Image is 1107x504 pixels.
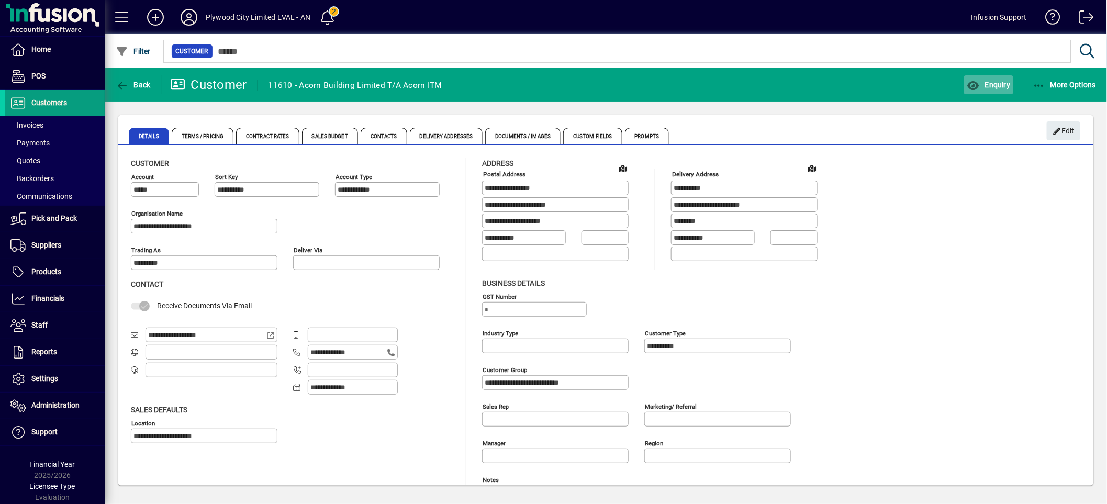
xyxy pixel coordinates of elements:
[157,301,252,310] span: Receive Documents Via Email
[645,402,697,410] mat-label: Marketing/ Referral
[131,247,161,254] mat-label: Trading as
[215,173,238,181] mat-label: Sort key
[172,8,206,27] button: Profile
[5,339,105,365] a: Reports
[105,75,162,94] app-page-header-button: Back
[5,152,105,170] a: Quotes
[483,402,509,410] mat-label: Sales rep
[5,187,105,205] a: Communications
[410,128,483,144] span: Delivery Addresses
[483,293,517,300] mat-label: GST Number
[116,47,151,55] span: Filter
[5,366,105,392] a: Settings
[1033,81,1097,89] span: More Options
[5,286,105,312] a: Financials
[1037,2,1060,36] a: Knowledge Base
[964,75,1013,94] button: Enquiry
[10,156,40,165] span: Quotes
[336,173,372,181] mat-label: Account Type
[30,460,75,468] span: Financial Year
[131,159,169,167] span: Customer
[482,279,545,287] span: Business details
[1030,75,1099,94] button: More Options
[131,406,187,414] span: Sales defaults
[10,192,72,200] span: Communications
[483,366,527,373] mat-label: Customer group
[483,329,518,337] mat-label: Industry type
[482,159,513,167] span: Address
[113,42,153,61] button: Filter
[139,8,172,27] button: Add
[31,98,67,107] span: Customers
[645,329,686,337] mat-label: Customer type
[31,72,46,80] span: POS
[5,206,105,232] a: Pick and Pack
[131,210,183,217] mat-label: Organisation name
[206,9,310,26] div: Plywood City Limited EVAL - AN
[10,121,43,129] span: Invoices
[483,439,506,446] mat-label: Manager
[113,75,153,94] button: Back
[5,170,105,187] a: Backorders
[131,173,154,181] mat-label: Account
[31,267,61,276] span: Products
[131,280,163,288] span: Contact
[483,476,499,483] mat-label: Notes
[31,214,77,222] span: Pick and Pack
[5,134,105,152] a: Payments
[5,116,105,134] a: Invoices
[129,128,169,144] span: Details
[10,139,50,147] span: Payments
[5,63,105,89] a: POS
[31,374,58,383] span: Settings
[236,128,299,144] span: Contract Rates
[31,401,80,409] span: Administration
[31,241,61,249] span: Suppliers
[5,419,105,445] a: Support
[645,439,663,446] mat-label: Region
[294,247,322,254] mat-label: Deliver via
[5,312,105,339] a: Staff
[131,419,155,427] mat-label: Location
[5,232,105,259] a: Suppliers
[31,321,48,329] span: Staff
[5,259,105,285] a: Products
[302,128,358,144] span: Sales Budget
[803,160,820,176] a: View on map
[10,174,54,183] span: Backorders
[170,76,247,93] div: Customer
[971,9,1027,26] div: Infusion Support
[485,128,561,144] span: Documents / Images
[269,77,442,94] div: 11610 - Acorn Building Limited T/A Acorn ITM
[31,45,51,53] span: Home
[5,393,105,419] a: Administration
[361,128,407,144] span: Contacts
[5,37,105,63] a: Home
[31,428,58,436] span: Support
[1047,121,1080,140] button: Edit
[31,348,57,356] span: Reports
[172,128,234,144] span: Terms / Pricing
[614,160,631,176] a: View on map
[563,128,622,144] span: Custom Fields
[967,81,1010,89] span: Enquiry
[176,46,208,57] span: Customer
[116,81,151,89] span: Back
[31,294,64,303] span: Financials
[30,482,75,490] span: Licensee Type
[1071,2,1094,36] a: Logout
[625,128,669,144] span: Prompts
[1053,122,1075,140] span: Edit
